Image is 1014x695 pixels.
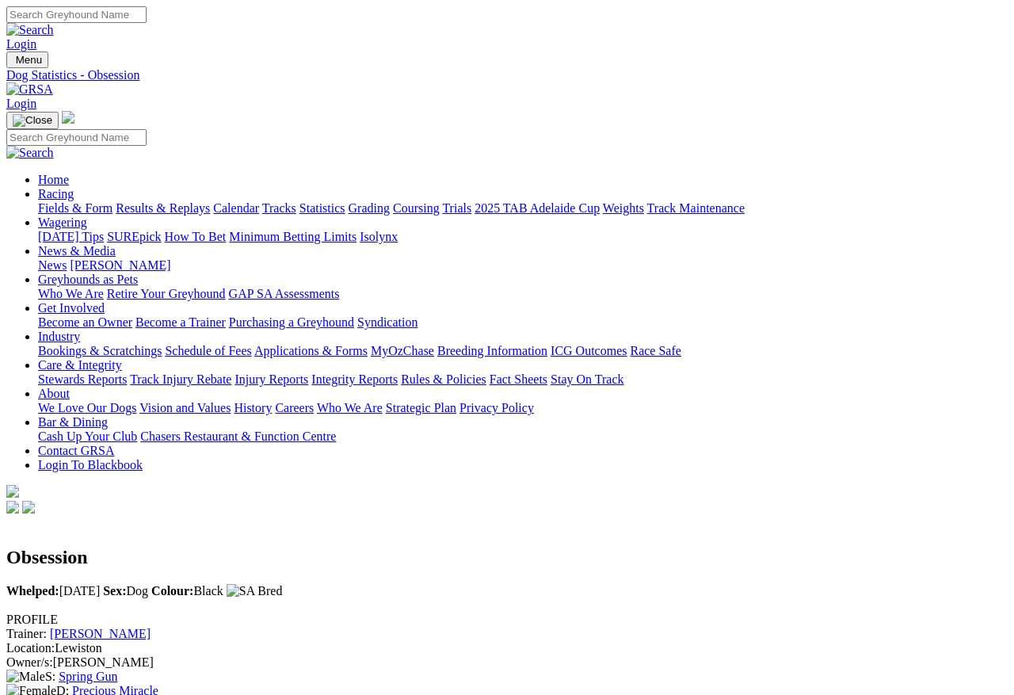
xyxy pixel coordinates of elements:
[38,173,69,186] a: Home
[38,401,1008,415] div: About
[38,387,70,400] a: About
[165,344,251,357] a: Schedule of Fees
[22,501,35,514] img: twitter.svg
[6,68,1008,82] a: Dog Statistics - Obsession
[386,401,456,414] a: Strategic Plan
[38,273,138,286] a: Greyhounds as Pets
[603,201,644,215] a: Weights
[38,401,136,414] a: We Love Our Dogs
[311,372,398,386] a: Integrity Reports
[38,315,1008,330] div: Get Involved
[38,187,74,200] a: Racing
[38,230,104,243] a: [DATE] Tips
[360,230,398,243] a: Isolynx
[6,112,59,129] button: Toggle navigation
[38,301,105,315] a: Get Involved
[6,23,54,37] img: Search
[38,458,143,472] a: Login To Blackbook
[38,230,1008,244] div: Wagering
[70,258,170,272] a: [PERSON_NAME]
[6,670,45,684] img: Male
[38,330,80,343] a: Industry
[275,401,314,414] a: Careers
[38,287,104,300] a: Who We Are
[371,344,434,357] a: MyOzChase
[38,244,116,258] a: News & Media
[38,430,1008,444] div: Bar & Dining
[13,114,52,127] img: Close
[6,37,36,51] a: Login
[647,201,745,215] a: Track Maintenance
[139,401,231,414] a: Vision and Values
[317,401,383,414] a: Who We Are
[38,201,1008,216] div: Racing
[6,584,59,598] b: Whelped:
[6,129,147,146] input: Search
[6,584,100,598] span: [DATE]
[6,146,54,160] img: Search
[357,315,417,329] a: Syndication
[107,287,226,300] a: Retire Your Greyhound
[349,201,390,215] a: Grading
[475,201,600,215] a: 2025 TAB Adelaide Cup
[6,97,36,110] a: Login
[299,201,345,215] a: Statistics
[38,344,162,357] a: Bookings & Scratchings
[38,344,1008,358] div: Industry
[254,344,368,357] a: Applications & Forms
[229,315,354,329] a: Purchasing a Greyhound
[38,415,108,429] a: Bar & Dining
[59,670,117,683] a: Spring Gun
[6,501,19,514] img: facebook.svg
[116,201,210,215] a: Results & Replays
[135,315,226,329] a: Become a Trainer
[6,6,147,23] input: Search
[38,287,1008,301] div: Greyhounds as Pets
[229,287,340,300] a: GAP SA Assessments
[262,201,296,215] a: Tracks
[38,430,137,443] a: Cash Up Your Club
[227,584,283,598] img: SA Bred
[38,358,122,372] a: Care & Integrity
[140,430,336,443] a: Chasers Restaurant & Function Centre
[459,401,534,414] a: Privacy Policy
[6,641,1008,655] div: Lewiston
[393,201,440,215] a: Coursing
[234,401,272,414] a: History
[50,627,151,640] a: [PERSON_NAME]
[234,372,308,386] a: Injury Reports
[437,344,547,357] a: Breeding Information
[103,584,126,598] b: Sex:
[442,201,471,215] a: Trials
[551,344,627,357] a: ICG Outcomes
[151,584,193,598] b: Colour:
[151,584,223,598] span: Black
[6,670,55,683] span: S:
[38,258,67,272] a: News
[6,82,53,97] img: GRSA
[38,444,114,457] a: Contact GRSA
[6,655,1008,670] div: [PERSON_NAME]
[38,201,112,215] a: Fields & Form
[38,315,132,329] a: Become an Owner
[16,54,42,66] span: Menu
[103,584,148,598] span: Dog
[165,230,227,243] a: How To Bet
[107,230,161,243] a: SUREpick
[490,372,547,386] a: Fact Sheets
[6,547,1008,568] h2: Obsession
[38,372,127,386] a: Stewards Reports
[6,655,53,669] span: Owner/s:
[401,372,486,386] a: Rules & Policies
[6,485,19,498] img: logo-grsa-white.png
[6,641,55,655] span: Location:
[62,111,74,124] img: logo-grsa-white.png
[38,216,87,229] a: Wagering
[38,258,1008,273] div: News & Media
[551,372,623,386] a: Stay On Track
[630,344,680,357] a: Race Safe
[130,372,231,386] a: Track Injury Rebate
[6,613,1008,627] div: PROFILE
[6,52,48,68] button: Toggle navigation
